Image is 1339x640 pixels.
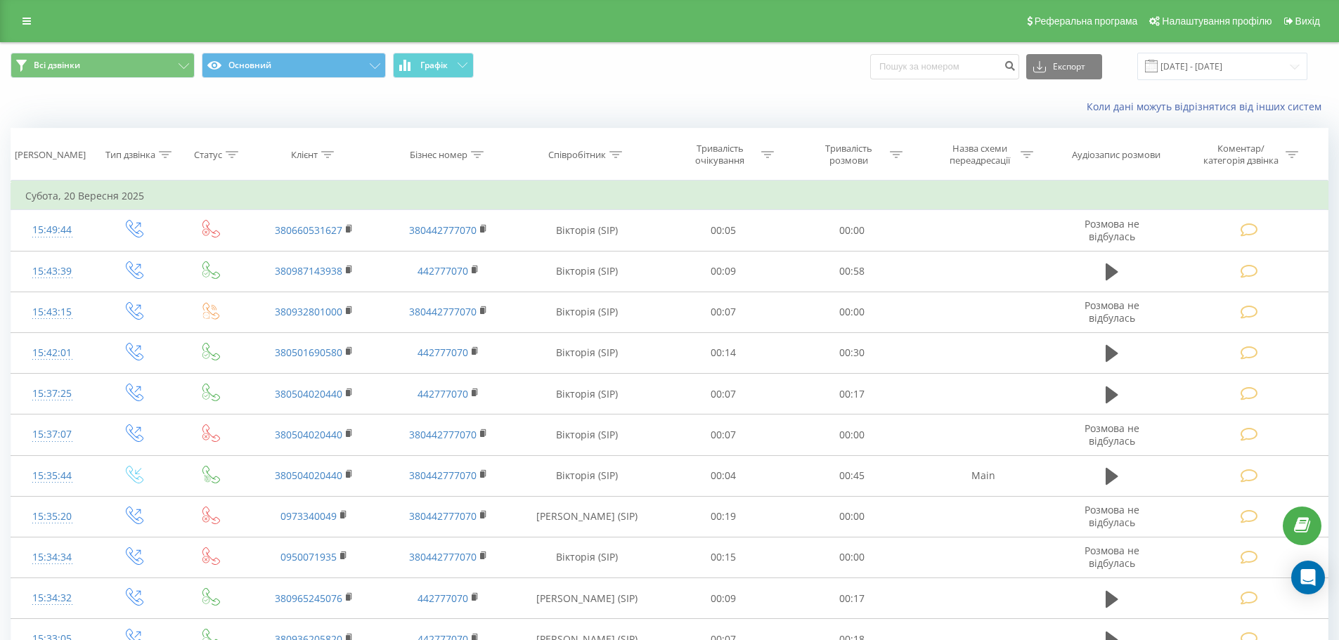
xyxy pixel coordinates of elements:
a: 380660531627 [275,223,342,237]
div: [PERSON_NAME] [15,149,86,161]
span: Вихід [1295,15,1320,27]
div: 15:42:01 [25,339,79,367]
td: Вікторія (SIP) [515,210,659,251]
div: Бізнес номер [410,149,467,161]
a: 380442777070 [409,305,477,318]
div: 15:35:20 [25,503,79,530]
span: Розмова не відбулась [1085,544,1139,570]
button: Всі дзвінки [11,53,195,78]
td: Субота, 20 Вересня 2025 [11,182,1328,210]
a: Коли дані можуть відрізнятися вiд інших систем [1087,100,1328,113]
div: 15:34:34 [25,544,79,571]
td: 00:07 [659,292,788,332]
a: 380442777070 [409,223,477,237]
span: Розмова не відбулась [1085,422,1139,448]
td: Вікторія (SIP) [515,292,659,332]
a: 380987143938 [275,264,342,277]
td: 00:07 [659,374,788,414]
div: Назва схеми переадресації [942,143,1017,166]
td: Вікторія (SIP) [515,455,659,496]
a: 380932801000 [275,305,342,318]
a: 380442777070 [409,509,477,523]
a: 380504020440 [275,387,342,400]
a: 0973340049 [280,509,337,523]
td: 00:00 [788,210,917,251]
td: [PERSON_NAME] (SIP) [515,578,659,619]
div: Аудіозапис розмови [1072,149,1160,161]
td: 00:00 [788,496,917,537]
div: 15:43:15 [25,299,79,326]
a: 380442777070 [409,469,477,482]
td: 00:00 [788,414,917,455]
td: Вікторія (SIP) [515,251,659,292]
td: Вікторія (SIP) [515,414,659,455]
span: Графік [420,60,448,70]
div: 15:37:25 [25,380,79,407]
td: 00:05 [659,210,788,251]
td: 00:30 [788,332,917,373]
div: 15:37:07 [25,421,79,448]
td: 00:58 [788,251,917,292]
td: [PERSON_NAME] (SIP) [515,496,659,537]
td: 00:09 [659,251,788,292]
td: 00:14 [659,332,788,373]
td: 00:17 [788,374,917,414]
span: Налаштування профілю [1162,15,1272,27]
td: 00:45 [788,455,917,496]
a: 380442777070 [409,428,477,441]
td: 00:07 [659,414,788,455]
a: 380501690580 [275,346,342,359]
div: 15:35:44 [25,462,79,490]
button: Графік [393,53,474,78]
td: 00:15 [659,537,788,577]
td: Main [916,455,1049,496]
a: 442777070 [418,264,468,277]
div: Коментар/категорія дзвінка [1200,143,1282,166]
button: Основний [202,53,386,78]
td: 00:09 [659,578,788,619]
div: Тривалість очікування [683,143,758,166]
span: Розмова не відбулась [1085,217,1139,243]
div: 15:43:39 [25,258,79,285]
div: 15:34:32 [25,585,79,612]
td: Вікторія (SIP) [515,332,659,373]
td: 00:00 [788,537,917,577]
a: 380965245076 [275,592,342,605]
input: Пошук за номером [870,54,1019,79]
a: 380442777070 [409,550,477,563]
a: 380504020440 [275,428,342,441]
div: 15:49:44 [25,216,79,244]
div: Тип дзвінка [105,149,155,161]
td: 00:04 [659,455,788,496]
td: 00:19 [659,496,788,537]
a: 442777070 [418,346,468,359]
td: Вікторія (SIP) [515,374,659,414]
span: Реферальна програма [1035,15,1138,27]
a: 0950071935 [280,550,337,563]
td: Вікторія (SIP) [515,537,659,577]
span: Розмова не відбулась [1085,503,1139,529]
a: 380504020440 [275,469,342,482]
a: 442777070 [418,592,468,605]
div: Клієнт [291,149,318,161]
span: Всі дзвінки [34,60,80,71]
td: 00:00 [788,292,917,332]
button: Експорт [1026,54,1102,79]
div: Статус [194,149,222,161]
div: Тривалість розмови [811,143,886,166]
td: 00:17 [788,578,917,619]
span: Розмова не відбулась [1085,299,1139,325]
div: Співробітник [548,149,606,161]
a: 442777070 [418,387,468,400]
div: Open Intercom Messenger [1291,561,1325,594]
